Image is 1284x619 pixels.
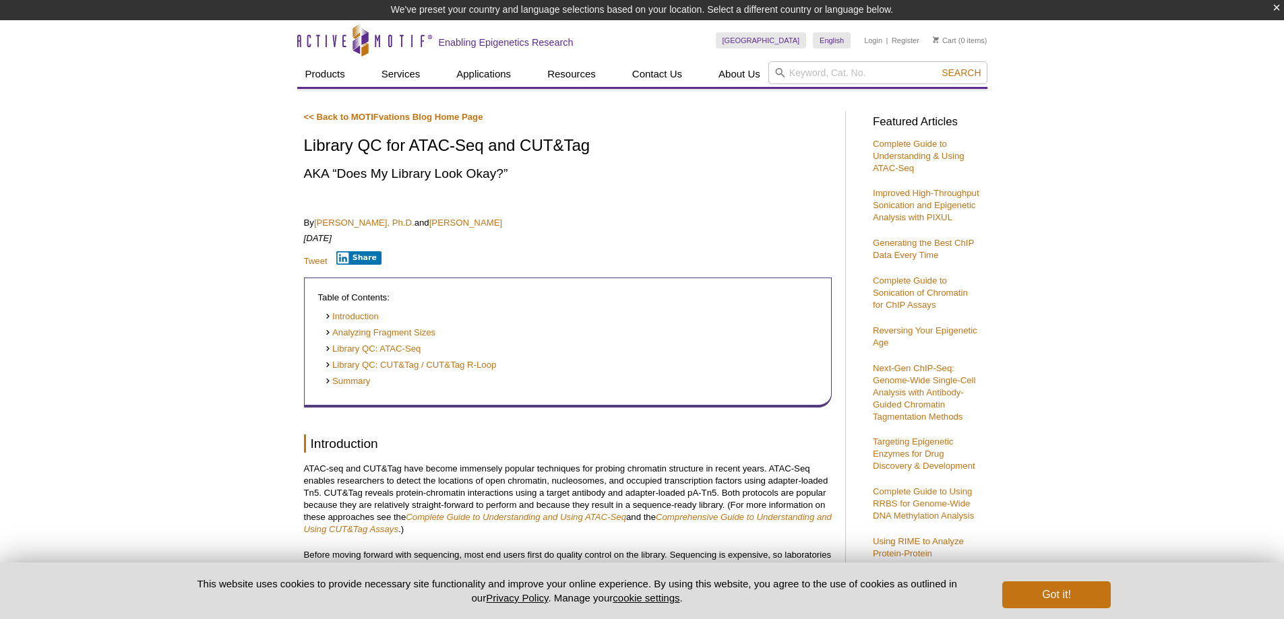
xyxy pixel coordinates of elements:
a: Summary [325,375,371,388]
a: Improved High-Throughput Sonication and Epigenetic Analysis with PIXUL [873,188,979,222]
h3: Featured Articles [873,117,981,128]
input: Keyword, Cat. No. [768,61,987,84]
a: Using RIME to Analyze Protein-Protein Interactions on Chromatin [873,536,975,571]
a: [PERSON_NAME] [429,218,502,228]
li: (0 items) [933,32,987,48]
p: This website uses cookies to provide necessary site functionality and improve your online experie... [174,577,981,605]
a: Generating the Best ChIP Data Every Time [873,238,974,260]
em: [DATE] [304,233,332,243]
h2: Introduction [304,434,832,453]
a: Complete Guide to Understanding & Using ATAC-Seq [873,139,965,173]
a: Privacy Policy [486,592,548,604]
a: [PERSON_NAME], Ph.D. [314,218,415,228]
a: Targeting Epigenetic Enzymes for Drug Discovery & Development [873,436,975,471]
a: Complete Guide to Understanding and Using ATAC-Seq [406,512,626,522]
a: Comprehensive Guide to Understanding and Using CUT&Tag Assays [304,512,832,534]
button: Got it! [1002,581,1110,608]
a: About Us [710,61,768,87]
a: Introduction [325,311,379,323]
button: Share [336,251,381,265]
a: Resources [539,61,604,87]
a: English [813,32,851,48]
a: Products [297,61,353,87]
a: Complete Guide to Sonication of Chromatin for ChIP Assays [873,275,968,310]
a: Services [373,61,429,87]
a: Next-Gen ChIP-Seq: Genome-Wide Single-Cell Analysis with Antibody-Guided Chromatin Tagmentation M... [873,363,975,422]
a: Contact Us [624,61,690,87]
a: Analyzing Fragment Sizes [325,327,436,339]
a: << Back to MOTIFvations Blog Home Page [304,112,483,122]
a: Applications [448,61,519,87]
img: Your Cart [933,36,939,43]
p: ATAC-seq and CUT&Tag have become immensely popular techniques for probing chromatin structure in ... [304,463,832,535]
a: Cart [933,36,956,45]
a: [GEOGRAPHIC_DATA] [716,32,807,48]
a: Library QC: CUT&Tag / CUT&Tag R-Loop [325,359,497,372]
span: Search [942,67,981,78]
a: Register [892,36,919,45]
a: Tweet [304,256,328,266]
p: By and [304,217,832,229]
a: Reversing Your Epigenetic Age [873,325,977,348]
h1: Library QC for ATAC-Seq and CUT&Tag [304,137,832,156]
p: Table of Contents: [318,292,818,304]
a: Library QC: ATAC-Seq [325,343,421,356]
button: Search [938,67,985,79]
button: cookie settings [613,592,679,604]
p: Before moving forward with sequencing, most end users first do quality control on the library. Se... [304,549,832,610]
h2: Enabling Epigenetics Research [439,36,574,48]
h2: AKA “Does My Library Look Okay?” [304,164,832,183]
a: Login [864,36,882,45]
a: Complete Guide to Using RRBS for Genome-Wide DNA Methylation Analysis [873,486,974,521]
li: | [886,32,888,48]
